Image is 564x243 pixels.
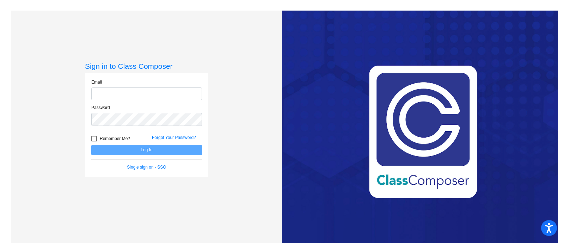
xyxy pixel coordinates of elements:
button: Log In [91,145,202,155]
span: Remember Me? [100,134,130,143]
h3: Sign in to Class Composer [85,62,208,71]
a: Forgot Your Password? [152,135,196,140]
label: Email [91,79,102,85]
label: Password [91,104,110,111]
a: Single sign on - SSO [127,165,166,170]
